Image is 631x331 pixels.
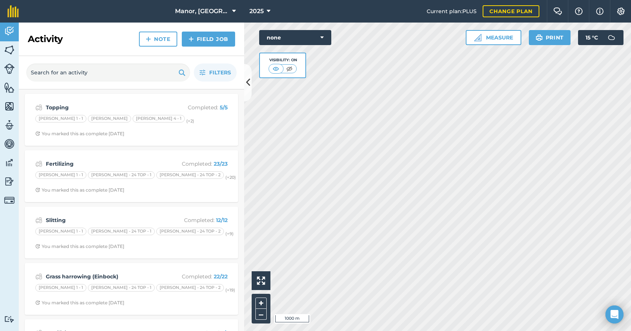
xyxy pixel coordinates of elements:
[536,33,543,42] img: svg+xml;base64,PHN2ZyB4bWxucz0iaHR0cDovL3d3dy53My5vcmcvMjAwMC9zdmciIHdpZHRoPSIxOSIgaGVpZ2h0PSIyNC...
[35,103,42,112] img: svg+xml;base64,PD94bWwgdmVyc2lvbj0iMS4wIiBlbmNvZGluZz0idXRmLTgiPz4KPCEtLSBHZW5lcmF0b3I6IEFkb2JlIE...
[35,131,40,136] img: Clock with arrow pointing clockwise
[46,272,165,281] strong: Grass harrowing (Einbock)
[35,159,42,168] img: svg+xml;base64,PD94bWwgdmVyc2lvbj0iMS4wIiBlbmNvZGluZz0idXRmLTgiPz4KPCEtLSBHZW5lcmF0b3I6IEFkb2JlIE...
[4,82,15,93] img: svg+xml;base64,PHN2ZyB4bWxucz0iaHR0cDovL3d3dy53My5vcmcvMjAwMC9zdmciIHdpZHRoPSI1NiIgaGVpZ2h0PSI2MC...
[259,30,331,45] button: none
[271,65,281,73] img: svg+xml;base64,PHN2ZyB4bWxucz0iaHR0cDovL3d3dy53My5vcmcvMjAwMC9zdmciIHdpZHRoPSI1MCIgaGVpZ2h0PSI0MC...
[35,187,124,193] div: You marked this as complete [DATE]
[604,30,619,45] img: svg+xml;base64,PD94bWwgdmVyc2lvbj0iMS4wIiBlbmNvZGluZz0idXRmLTgiPz4KPCEtLSBHZW5lcmF0b3I6IEFkb2JlIE...
[35,300,40,305] img: Clock with arrow pointing clockwise
[88,171,155,179] div: [PERSON_NAME] - 24 TOP - 1
[28,33,63,45] h2: Activity
[35,228,86,235] div: [PERSON_NAME] 1 - 1
[553,8,562,15] img: Two speech bubbles overlapping with the left bubble in the forefront
[529,30,571,45] button: Print
[35,171,86,179] div: [PERSON_NAME] 1 - 1
[269,57,297,63] div: Visibility: On
[156,171,224,179] div: [PERSON_NAME] - 24 TOP - 2
[4,195,15,206] img: svg+xml;base64,PD94bWwgdmVyc2lvbj0iMS4wIiBlbmNvZGluZz0idXRmLTgiPz4KPCEtLSBHZW5lcmF0b3I6IEFkb2JlIE...
[427,7,477,15] span: Current plan : PLUS
[255,309,267,320] button: –
[225,175,236,180] small: (+ 20 )
[35,272,42,281] img: svg+xml;base64,PD94bWwgdmVyc2lvbj0iMS4wIiBlbmNvZGluZz0idXRmLTgiPz4KPCEtLSBHZW5lcmF0b3I6IEFkb2JlIE...
[35,216,42,225] img: svg+xml;base64,PD94bWwgdmVyc2lvbj0iMS4wIiBlbmNvZGluZz0idXRmLTgiPz4KPCEtLSBHZW5lcmF0b3I6IEFkb2JlIE...
[168,216,228,224] p: Completed :
[586,30,598,45] span: 15 ° C
[4,101,15,112] img: svg+xml;base64,PHN2ZyB4bWxucz0iaHR0cDovL3d3dy53My5vcmcvMjAwMC9zdmciIHdpZHRoPSI1NiIgaGVpZ2h0PSI2MC...
[220,104,228,111] strong: 5 / 5
[216,217,228,224] strong: 12 / 12
[4,26,15,37] img: svg+xml;base64,PD94bWwgdmVyc2lvbj0iMS4wIiBlbmNvZGluZz0idXRmLTgiPz4KPCEtLSBHZW5lcmF0b3I6IEFkb2JlIE...
[596,7,604,16] img: svg+xml;base64,PHN2ZyB4bWxucz0iaHR0cDovL3d3dy53My5vcmcvMjAwMC9zdmciIHdpZHRoPSIxNyIgaGVpZ2h0PSIxNy...
[257,277,265,285] img: Four arrows, one pointing top left, one top right, one bottom right and the last bottom left
[46,160,165,168] strong: Fertilizing
[214,160,228,167] strong: 23 / 23
[146,35,151,44] img: svg+xml;base64,PHN2ZyB4bWxucz0iaHR0cDovL3d3dy53My5vcmcvMjAwMC9zdmciIHdpZHRoPSIxNCIgaGVpZ2h0PSIyNC...
[225,287,235,293] small: (+ 19 )
[214,273,228,280] strong: 22 / 22
[194,63,237,82] button: Filters
[46,216,165,224] strong: Slitting
[29,155,234,198] a: FertilizingCompleted: 23/23[PERSON_NAME] 1 - 1[PERSON_NAME] - 24 TOP - 1[PERSON_NAME] - 24 TOP - ...
[4,119,15,131] img: svg+xml;base64,PD94bWwgdmVyc2lvbj0iMS4wIiBlbmNvZGluZz0idXRmLTgiPz4KPCEtLSBHZW5lcmF0b3I6IEFkb2JlIE...
[26,63,190,82] input: Search for an activity
[168,160,228,168] p: Completed :
[46,103,165,112] strong: Topping
[35,284,86,292] div: [PERSON_NAME] 1 - 1
[574,8,583,15] img: A question mark icon
[4,157,15,168] img: svg+xml;base64,PD94bWwgdmVyc2lvbj0iMS4wIiBlbmNvZGluZz0idXRmLTgiPz4KPCEtLSBHZW5lcmF0b3I6IEFkb2JlIE...
[35,115,86,122] div: [PERSON_NAME] 1 - 1
[156,228,224,235] div: [PERSON_NAME] - 24 TOP - 2
[616,8,625,15] img: A cog icon
[8,5,19,17] img: fieldmargin Logo
[466,30,521,45] button: Measure
[209,68,231,77] span: Filters
[255,298,267,309] button: +
[35,300,124,306] div: You marked this as complete [DATE]
[578,30,623,45] button: 15 °C
[35,131,124,137] div: You marked this as complete [DATE]
[29,98,234,141] a: ToppingCompleted: 5/5[PERSON_NAME] 1 - 1[PERSON_NAME][PERSON_NAME] 4 - 1(+2)Clock with arrow poin...
[4,138,15,150] img: svg+xml;base64,PD94bWwgdmVyc2lvbj0iMS4wIiBlbmNvZGluZz0idXRmLTgiPz4KPCEtLSBHZW5lcmF0b3I6IEFkb2JlIE...
[178,68,186,77] img: svg+xml;base64,PHN2ZyB4bWxucz0iaHR0cDovL3d3dy53My5vcmcvMjAwMC9zdmciIHdpZHRoPSIxOSIgaGVpZ2h0PSIyNC...
[605,305,623,323] div: Open Intercom Messenger
[29,268,234,310] a: Grass harrowing (Einbock)Completed: 22/22[PERSON_NAME] 1 - 1[PERSON_NAME] - 24 TOP - 1[PERSON_NAM...
[225,231,234,236] small: (+ 9 )
[474,34,482,41] img: Ruler icon
[29,211,234,254] a: SlittingCompleted: 12/12[PERSON_NAME] 1 - 1[PERSON_NAME] - 24 TOP - 1[PERSON_NAME] - 24 TOP - 2(+...
[88,115,131,122] div: [PERSON_NAME]
[4,316,15,323] img: svg+xml;base64,PD94bWwgdmVyc2lvbj0iMS4wIiBlbmNvZGluZz0idXRmLTgiPz4KPCEtLSBHZW5lcmF0b3I6IEFkb2JlIE...
[35,244,40,249] img: Clock with arrow pointing clockwise
[285,65,294,73] img: svg+xml;base64,PHN2ZyB4bWxucz0iaHR0cDovL3d3dy53My5vcmcvMjAwMC9zdmciIHdpZHRoPSI1MCIgaGVpZ2h0PSI0MC...
[189,35,194,44] img: svg+xml;base64,PHN2ZyB4bWxucz0iaHR0cDovL3d3dy53My5vcmcvMjAwMC9zdmciIHdpZHRoPSIxNCIgaGVpZ2h0PSIyNC...
[139,32,177,47] a: Note
[186,118,194,124] small: (+ 2 )
[483,5,539,17] a: Change plan
[168,103,228,112] p: Completed :
[35,187,40,192] img: Clock with arrow pointing clockwise
[168,272,228,281] p: Completed :
[175,7,229,16] span: Manor, [GEOGRAPHIC_DATA], [GEOGRAPHIC_DATA]
[4,176,15,187] img: svg+xml;base64,PD94bWwgdmVyc2lvbj0iMS4wIiBlbmNvZGluZz0idXRmLTgiPz4KPCEtLSBHZW5lcmF0b3I6IEFkb2JlIE...
[4,44,15,56] img: svg+xml;base64,PHN2ZyB4bWxucz0iaHR0cDovL3d3dy53My5vcmcvMjAwMC9zdmciIHdpZHRoPSI1NiIgaGVpZ2h0PSI2MC...
[156,284,224,292] div: [PERSON_NAME] - 24 TOP - 2
[88,228,155,235] div: [PERSON_NAME] - 24 TOP - 1
[88,284,155,292] div: [PERSON_NAME] - 24 TOP - 1
[133,115,185,122] div: [PERSON_NAME] 4 - 1
[4,63,15,74] img: svg+xml;base64,PD94bWwgdmVyc2lvbj0iMS4wIiBlbmNvZGluZz0idXRmLTgiPz4KPCEtLSBHZW5lcmF0b3I6IEFkb2JlIE...
[35,243,124,249] div: You marked this as complete [DATE]
[182,32,235,47] a: Field Job
[249,7,264,16] span: 2025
